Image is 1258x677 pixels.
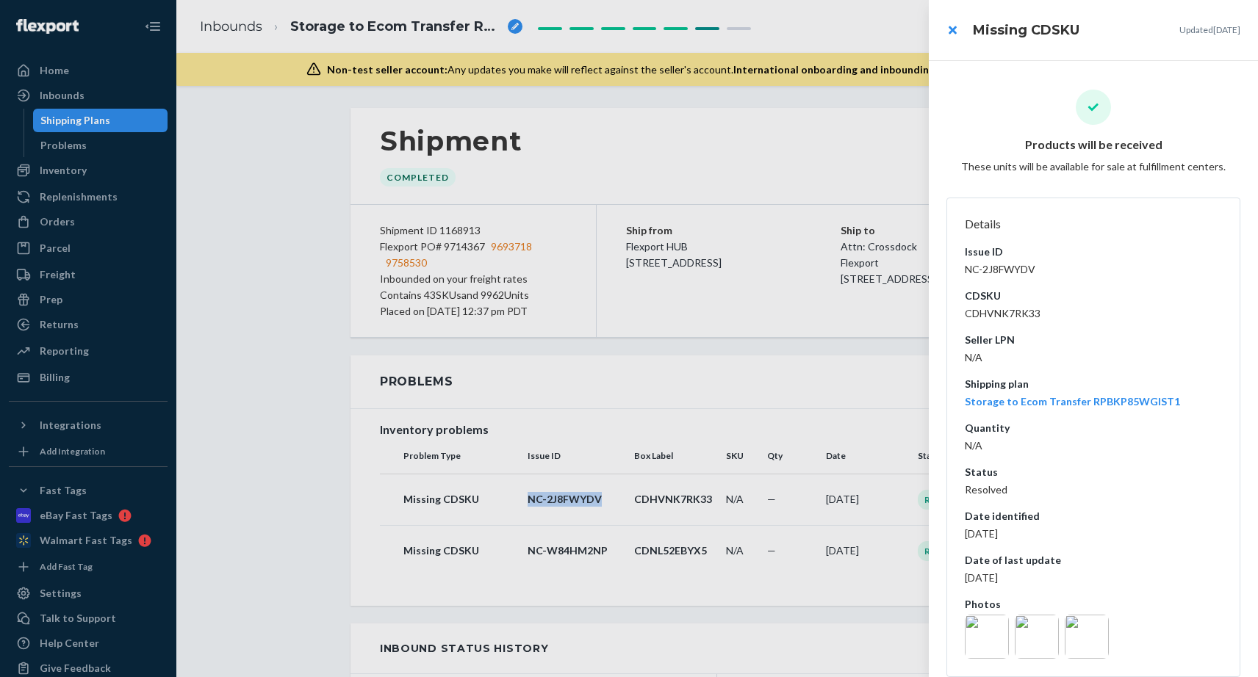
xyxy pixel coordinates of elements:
[961,159,1226,174] p: These units will be available for sale at fulfillment centers.
[965,245,1222,259] dt: Issue ID
[1065,615,1109,659] img: 797cb325-0bdf-492d-a889-b3bce2541655.jpg
[965,421,1222,435] dt: Quantity
[965,395,1180,408] a: Storage to Ecom Transfer RPBKP85WGIST1
[1025,137,1162,153] p: Products will be received
[965,615,1009,659] img: ddd06f4d-8367-4b0d-a8fd-844e9d6d18e8.jpg
[965,333,1222,347] dt: Seller LPN
[35,10,65,23] span: Chat
[965,526,1222,541] dd: [DATE]
[1179,23,1240,36] p: Updated [DATE]
[965,509,1222,524] dt: Date identified
[938,15,967,45] button: close
[965,597,1222,612] dt: Photos
[965,571,1222,585] dd: [DATE]
[973,21,1079,40] h3: Missing CDSKU
[965,553,1222,568] dt: Date of last update
[965,306,1222,321] dd: CDHVNK7RK33
[965,217,1001,231] span: Details
[965,377,1222,391] dt: Shipping plan
[965,289,1222,303] dt: CDSKU
[1015,615,1059,659] img: d56b3b81-101d-48f1-a6a0-ed44842d0225.jpg
[965,350,1222,365] dd: N/A
[965,482,1222,497] dd: Resolved
[965,262,1222,277] dd: NC-2J8FWYDV
[965,438,1222,453] dd: N/A
[965,465,1222,479] dt: Status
